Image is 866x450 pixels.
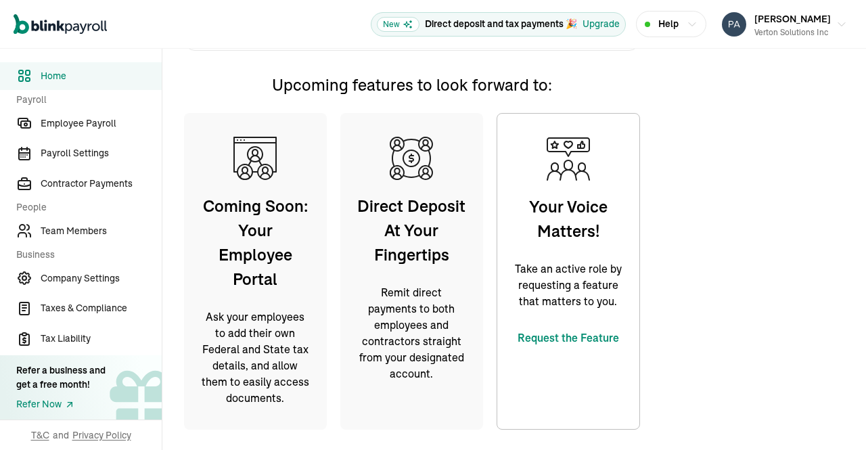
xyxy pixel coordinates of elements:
span: Company Settings [41,271,162,286]
iframe: Chat Widget [798,385,866,450]
span: Help [658,17,679,31]
button: Upgrade [583,17,620,31]
span: [PERSON_NAME] [754,13,831,25]
span: Direct Deposit At Your Fingertips [356,194,468,267]
span: Coming Soon: Your Employee Portal [200,194,311,291]
span: Remit direct payments to both employees and contractors straight from your designated account. [356,284,468,382]
span: Ask your employees to add their own Federal and State tax details, and allow them to easily acces... [200,309,311,406]
span: Upcoming features to look forward to: [272,74,552,95]
div: Refer a business and get a free month! [16,363,106,392]
span: Team Members [41,224,162,238]
span: Contractor Payments [41,177,162,191]
a: Refer Now [16,397,106,411]
span: Business [16,248,154,262]
span: Employee Payroll [41,116,162,131]
button: Help [636,11,706,37]
span: Payroll Settings [41,146,162,160]
div: Verton Solutions Inc [754,26,831,39]
span: People [16,200,154,215]
span: Privacy Policy [72,428,131,442]
span: T&C [31,428,49,442]
span: Taxes & Compliance [41,301,162,315]
span: Tax Liability [41,332,162,346]
p: Direct deposit and tax payments 🎉 [425,17,577,31]
button: [PERSON_NAME]Verton Solutions Inc [716,7,852,41]
span: Home [41,69,162,83]
span: Request the Feature [513,330,624,346]
nav: Global [14,5,107,44]
span: Your Voice Matters! [513,194,624,243]
span: New [377,17,419,32]
span: Payroll [16,93,154,107]
span: Take an active role by requesting a feature that matters to you. [513,261,624,309]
